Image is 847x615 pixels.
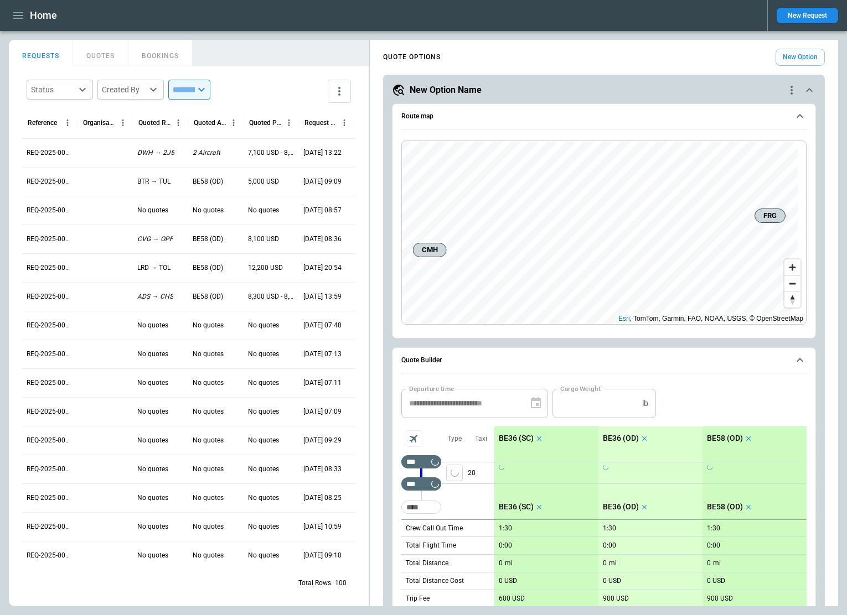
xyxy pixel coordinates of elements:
p: REQ-2025-000303 [27,493,73,503]
p: 0:00 [499,541,512,550]
p: 0 USD [499,577,517,585]
p: 09/24/2025 09:29 [303,436,342,445]
p: 12,200 USD [248,263,283,273]
p: BTR → TUL [137,177,171,186]
p: 5,000 USD [248,177,279,186]
p: 09/25/2025 20:54 [303,263,342,273]
p: No quotes [248,493,279,503]
button: Quoted Price column menu [282,116,296,130]
label: Departure time [409,384,455,393]
p: No quotes [193,350,224,359]
div: Created By [102,84,146,95]
p: BE58 (OD) [707,434,743,443]
span: Aircraft selection [406,430,422,447]
p: No quotes [248,551,279,560]
p: BE58 (OD) [193,292,223,301]
p: REQ-2025-000307 [27,378,73,388]
button: New Option [776,49,825,66]
p: No quotes [137,465,168,474]
button: Quoted Route column menu [171,116,185,130]
h4: QUOTE OPTIONS [383,55,441,60]
span: CMH [418,244,442,256]
p: Taxi [475,434,487,444]
button: Organisation column menu [116,116,130,130]
p: REQ-2025-000310 [27,292,73,301]
p: No quotes [137,436,168,445]
p: Total Distance Cost [406,576,464,586]
div: Route map [401,140,807,325]
p: No quotes [137,522,168,531]
button: more [328,80,351,103]
p: 1:30 [499,524,512,533]
p: Crew Call Out Time [406,524,463,533]
p: Total Rows: [298,578,333,588]
p: REQ-2025-000311 [27,263,73,273]
p: 100 [335,578,347,588]
p: No quotes [248,350,279,359]
p: 2 Aircraft [193,148,220,158]
p: Type [447,434,462,444]
button: BOOKINGS [128,40,193,66]
p: 0:00 [707,541,720,550]
p: No quotes [193,522,224,531]
p: BE36 (OD) [603,434,639,443]
p: 600 USD [499,595,525,603]
p: 09/25/2025 07:48 [303,321,342,330]
p: BE36 (SC) [499,502,534,512]
p: 0 USD [603,577,621,585]
p: mi [609,559,617,568]
div: Organisation [83,119,116,127]
p: 0 [707,559,711,567]
p: 1:30 [707,524,720,533]
div: quote-option-actions [785,84,798,97]
p: No quotes [137,493,168,503]
p: 09/24/2025 08:33 [303,465,342,474]
p: No quotes [193,493,224,503]
p: REQ-2025-000315 [27,148,73,158]
div: , TomTom, Garmin, FAO, NOAA, USGS, © OpenStreetMap [618,313,803,324]
p: BE58 (OD) [707,502,743,512]
p: BE58 (OD) [193,263,223,273]
h6: Quote Builder [401,357,442,364]
p: 09/26/2025 08:36 [303,234,342,244]
h5: New Option Name [410,84,482,96]
p: lb [642,399,648,408]
p: No quotes [193,378,224,388]
p: mi [505,559,513,568]
p: 0 [499,559,503,567]
button: QUOTES [73,40,128,66]
p: No quotes [137,407,168,416]
p: REQ-2025-000305 [27,436,73,445]
p: 900 USD [707,595,733,603]
p: mi [713,559,721,568]
button: REQUESTS [9,40,73,66]
p: 900 USD [603,595,629,603]
p: No quotes [248,378,279,388]
p: No quotes [248,407,279,416]
p: No quotes [137,350,168,359]
p: No quotes [193,551,224,560]
p: No quotes [248,206,279,215]
div: Not found [401,455,441,468]
p: 20 [468,462,494,483]
div: Reference [28,119,57,127]
div: Quoted Route [138,119,171,127]
p: No quotes [137,551,168,560]
p: No quotes [193,407,224,416]
p: 09/25/2025 13:59 [303,292,342,301]
div: Too short [401,477,441,491]
p: BE36 (OD) [603,502,639,512]
p: No quotes [193,436,224,445]
p: CVG → OPF [137,234,173,244]
p: 8,300 USD - 8,600 USD [248,292,295,301]
p: 8,100 USD [248,234,279,244]
p: REQ-2025-000302 [27,522,73,531]
p: 09/28/2025 13:22 [303,148,342,158]
p: Total Flight Time [406,541,456,550]
p: No quotes [193,465,224,474]
p: REQ-2025-000309 [27,321,73,330]
p: Trip Fee [406,594,430,603]
p: REQ-2025-000312 [27,234,73,244]
p: BE58 (OD) [193,177,223,186]
h1: Home [30,9,57,22]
